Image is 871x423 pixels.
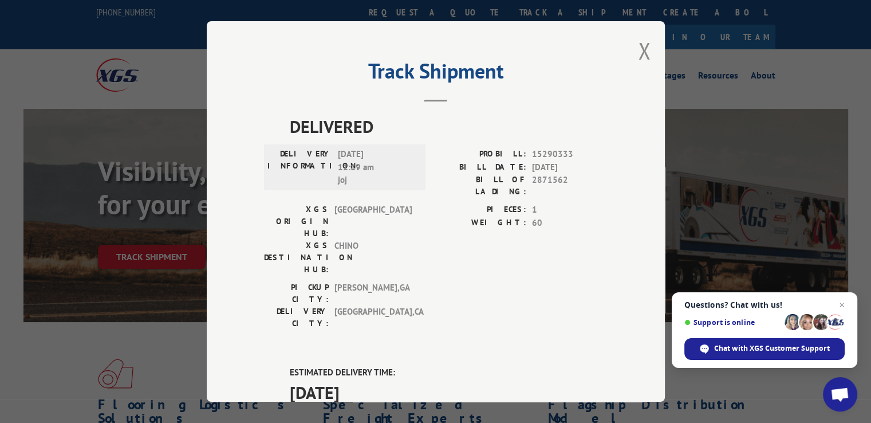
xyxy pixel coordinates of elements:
[684,318,781,327] span: Support is online
[334,240,412,276] span: CHINO
[532,148,608,161] span: 15290333
[334,305,412,330] span: [GEOGRAPHIC_DATA] , CA
[532,216,608,229] span: 60
[338,148,415,187] span: [DATE] 11:19 am joj
[290,113,608,139] span: DELIVERED
[334,203,412,240] span: [GEOGRAPHIC_DATA]
[264,63,608,85] h2: Track Shipment
[532,160,608,174] span: [DATE]
[264,305,329,330] label: DELIVERY CITY:
[532,174,608,198] span: 2871562
[267,148,332,187] label: DELIVERY INFORMATION:
[714,343,830,354] span: Chat with XGS Customer Support
[532,203,608,217] span: 1
[638,36,651,66] button: Close modal
[823,377,857,412] div: Open chat
[684,300,845,310] span: Questions? Chat with us!
[436,148,526,161] label: PROBILL:
[436,203,526,217] label: PIECES:
[290,366,608,379] label: ESTIMATED DELIVERY TIME:
[264,203,329,240] label: XGS ORIGIN HUB:
[264,281,329,305] label: PICKUP CITY:
[436,174,526,198] label: BILL OF LADING:
[835,298,849,312] span: Close chat
[334,281,412,305] span: [PERSON_NAME] , GA
[264,240,329,276] label: XGS DESTINATION HUB:
[436,216,526,229] label: WEIGHT:
[290,379,608,405] span: [DATE]
[436,160,526,174] label: BILL DATE:
[684,338,845,360] div: Chat with XGS Customer Support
